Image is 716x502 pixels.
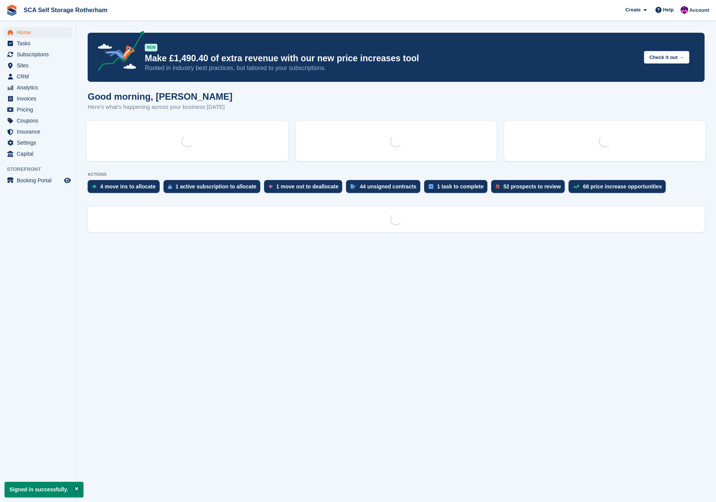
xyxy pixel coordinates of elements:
[4,93,72,104] a: menu
[503,183,561,190] div: 52 prospects to review
[17,115,62,126] span: Coupons
[4,71,72,82] a: menu
[21,4,111,16] a: SCA Self Storage Rotherham
[91,31,144,74] img: price-adjustments-announcement-icon-8257ccfd72463d97f412b2fc003d46551f7dbcb40ab6d574587a9cd5c0d94...
[168,184,172,189] img: active_subscription_to_allocate_icon-d502201f5373d7db506a760aba3b589e785aa758c864c3986d89f69b8ff3...
[92,184,96,189] img: move_ins_to_allocate_icon-fdf77a2bb77ea45bf5b3d319d69a93e2d87916cf1d5bf7949dd705db3b84f3ca.svg
[163,180,264,197] a: 1 active subscription to allocate
[437,183,484,190] div: 1 task to complete
[4,148,72,159] a: menu
[100,183,156,190] div: 4 move ins to allocate
[583,183,662,190] div: 68 price increase opportunities
[4,104,72,115] a: menu
[625,6,641,14] span: Create
[351,184,356,189] img: contract_signature_icon-13c848040528278c33f63329250d36e43548de30e8caae1d1a13099fd9432cc5.svg
[88,91,232,102] h1: Good morning, [PERSON_NAME]
[346,180,424,197] a: 44 unsigned contracts
[663,6,674,14] span: Help
[496,184,500,189] img: prospect-51fa495bee0391a8d652442698ab0144808aea92771e9ea1ae160a38d050c398.svg
[429,184,433,189] img: task-75834270c22a3079a89374b754ae025e5fb1db73e45f91037f5363f120a921f8.svg
[145,53,638,64] p: Make £1,490.40 of extra revenue with our new price increases tool
[360,183,416,190] div: 44 unsigned contracts
[4,82,72,93] a: menu
[176,183,256,190] div: 1 active subscription to allocate
[6,5,18,16] img: stora-icon-8386f47178a22dfd0bd8f6a31ec36ba5ce8667c1dd55bd0f319d3a0aa187defe.svg
[145,44,157,51] div: NEW
[17,126,62,137] span: Insurance
[264,180,346,197] a: 1 move out to deallocate
[573,185,579,188] img: price_increase_opportunities-93ffe204e8149a01c8c9dc8f82e8f89637d9d84a8eef4429ea346261dce0b2c0.svg
[7,166,76,173] span: Storefront
[17,93,62,104] span: Invoices
[4,175,72,186] a: menu
[4,115,72,126] a: menu
[276,183,338,190] div: 1 move out to deallocate
[17,137,62,148] span: Settings
[5,482,83,497] p: Signed in successfully.
[17,148,62,159] span: Capital
[4,137,72,148] a: menu
[17,38,62,49] span: Tasks
[4,49,72,60] a: menu
[644,51,689,64] button: Check it out →
[17,104,62,115] span: Pricing
[4,38,72,49] a: menu
[88,103,232,112] p: Here's what's happening across your business [DATE]
[17,82,62,93] span: Analytics
[63,176,72,185] a: Preview store
[17,49,62,60] span: Subscriptions
[4,126,72,137] a: menu
[424,180,491,197] a: 1 task to complete
[17,60,62,71] span: Sites
[4,27,72,38] a: menu
[269,184,272,189] img: move_outs_to_deallocate_icon-f764333ba52eb49d3ac5e1228854f67142a1ed5810a6f6cc68b1a99e826820c5.svg
[17,175,62,186] span: Booking Portal
[4,60,72,71] a: menu
[681,6,688,14] img: Sam Chapman
[689,6,709,14] span: Account
[17,71,62,82] span: CRM
[569,180,670,197] a: 68 price increase opportunities
[88,172,705,177] p: ACTIONS
[17,27,62,38] span: Home
[491,180,569,197] a: 52 prospects to review
[145,64,638,72] p: Rooted in industry best practices, but tailored to your subscriptions.
[88,180,163,197] a: 4 move ins to allocate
